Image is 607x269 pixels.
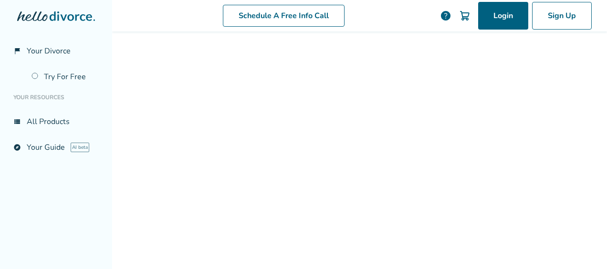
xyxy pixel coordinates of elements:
[478,2,528,30] a: Login
[532,2,592,30] a: Sign Up
[8,111,105,133] a: view_listAll Products
[223,5,345,27] a: Schedule A Free Info Call
[71,143,89,152] span: AI beta
[459,10,471,21] img: Cart
[13,47,21,55] span: flag_2
[26,66,105,88] a: Try For Free
[440,10,451,21] a: help
[13,118,21,125] span: view_list
[13,144,21,151] span: explore
[8,136,105,158] a: exploreYour GuideAI beta
[8,88,105,107] li: Your Resources
[27,46,71,56] span: Your Divorce
[8,40,105,62] a: flag_2Your Divorce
